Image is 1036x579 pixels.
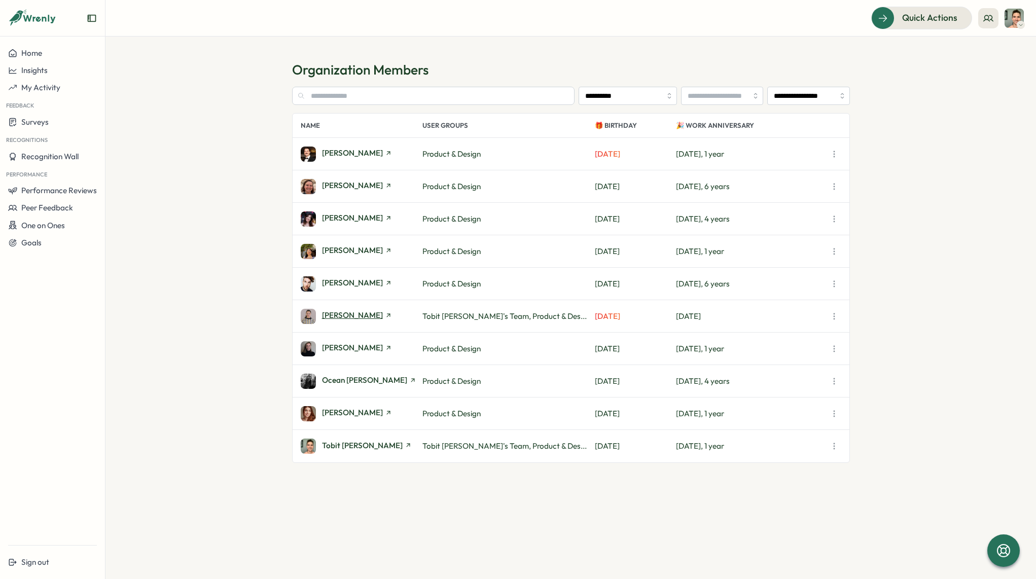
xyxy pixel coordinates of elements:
span: Product & Design [422,344,481,353]
p: [DATE], 6 years [676,278,827,289]
img: Lauren Sampayo [301,309,316,324]
span: Tobit [PERSON_NAME]'s Team, Product & Des... [422,441,587,451]
p: [DATE] [595,213,676,225]
span: Peer Feedback [21,203,73,212]
span: Product & Design [422,409,481,418]
span: Product & Design [422,149,481,159]
span: [PERSON_NAME] [322,182,383,189]
p: [DATE] [676,311,827,322]
p: [DATE] [595,181,676,192]
img: Ruth Mackay [301,406,316,421]
span: My Activity [21,83,60,92]
p: Name [301,114,422,137]
span: [PERSON_NAME] [322,311,383,319]
a: Charley Watters[PERSON_NAME] [301,179,422,194]
img: Charley Watters [301,179,316,194]
span: Home [21,48,42,58]
a: Dannielle[PERSON_NAME] [301,211,422,227]
p: User Groups [422,114,595,137]
a: Ocean AllenOcean [PERSON_NAME] [301,374,422,389]
a: Lauren Sampayo[PERSON_NAME] [301,309,422,324]
p: [DATE] [595,149,676,160]
img: Dannielle [301,211,316,227]
span: Sign out [21,557,49,567]
p: [DATE] [595,343,676,354]
button: Quick Actions [871,7,972,29]
p: [DATE], 1 year [676,441,827,452]
button: Expand sidebar [87,13,97,23]
p: [DATE], 6 years [676,181,827,192]
span: Tobit [PERSON_NAME] [322,442,403,449]
span: [PERSON_NAME] [322,409,383,416]
p: [DATE], 1 year [676,149,827,160]
span: [PERSON_NAME] [322,279,383,286]
p: [DATE] [595,441,676,452]
p: [DATE] [595,311,676,322]
span: Product & Design [422,246,481,256]
a: Jay Cowle[PERSON_NAME] [301,276,422,292]
p: [DATE], 4 years [676,376,827,387]
span: Recognition Wall [21,152,79,161]
a: Lucy Skinner[PERSON_NAME] [301,341,422,356]
span: Insights [21,65,48,75]
span: [PERSON_NAME] [322,344,383,351]
img: Tobit Michael [1005,9,1024,28]
span: Tobit [PERSON_NAME]'s Team, Product & Des... [422,311,587,321]
img: Estelle Lim [301,244,316,259]
p: [DATE] [595,376,676,387]
a: Tobit MichaelTobit [PERSON_NAME] [301,439,422,454]
span: One on Ones [21,221,65,230]
p: [DATE] [595,408,676,419]
span: Product & Design [422,182,481,191]
p: [DATE], 1 year [676,408,827,419]
span: Goals [21,238,42,247]
p: [DATE], 4 years [676,213,827,225]
span: Product & Design [422,214,481,224]
a: Estelle Lim[PERSON_NAME] [301,244,422,259]
p: [DATE] [595,246,676,257]
img: Ocean Allen [301,374,316,389]
span: Performance Reviews [21,186,97,195]
img: Carlton Huber [301,147,316,162]
h1: Organization Members [292,61,850,79]
span: Quick Actions [902,11,957,24]
p: [DATE] [595,278,676,289]
p: [DATE], 1 year [676,246,827,257]
span: [PERSON_NAME] [322,214,383,222]
img: Lucy Skinner [301,341,316,356]
img: Jay Cowle [301,276,316,292]
p: 🎉 Work Anniversary [676,114,827,137]
a: Carlton Huber[PERSON_NAME] [301,147,422,162]
span: Product & Design [422,376,481,386]
p: 🎁 Birthday [595,114,676,137]
span: [PERSON_NAME] [322,149,383,157]
p: [DATE], 1 year [676,343,827,354]
span: Ocean [PERSON_NAME] [322,376,407,384]
span: [PERSON_NAME] [322,246,383,254]
a: Ruth Mackay[PERSON_NAME] [301,406,422,421]
img: Tobit Michael [301,439,316,454]
span: Product & Design [422,279,481,288]
span: Surveys [21,117,49,127]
